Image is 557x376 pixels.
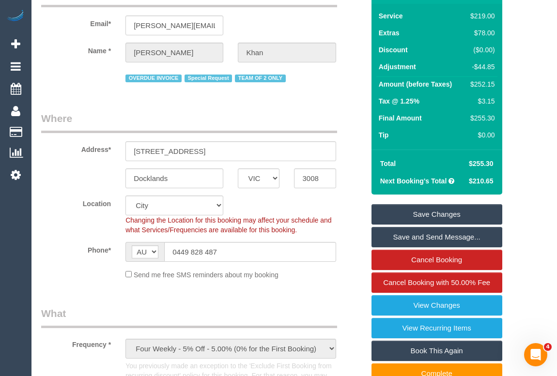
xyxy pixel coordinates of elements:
a: Cancel Booking with 50.00% Fee [371,272,502,293]
label: Adjustment [379,62,416,72]
strong: Total [380,160,396,167]
div: $255.30 [466,113,495,123]
input: First Name* [125,43,223,62]
label: Discount [379,45,408,55]
img: Automaid Logo [6,10,25,23]
label: Email* [34,15,118,29]
a: Save and Send Message... [371,227,502,247]
a: Save Changes [371,204,502,225]
span: OVERDUE INVOICE [125,75,182,82]
input: Phone* [164,242,336,262]
label: Name * [34,43,118,56]
label: Address* [34,141,118,154]
input: Suburb* [125,168,223,188]
legend: What [41,306,337,328]
a: View Recurring Items [371,318,502,338]
input: Email* [125,15,223,35]
label: Frequency * [34,336,118,349]
iframe: Intercom live chat [524,343,547,366]
input: Post Code* [294,168,336,188]
div: $252.15 [466,79,495,89]
label: Tax @ 1.25% [379,96,419,106]
a: View Changes [371,295,502,316]
label: Final Amount [379,113,422,123]
span: Send me free SMS reminders about my booking [134,271,278,279]
div: $219.00 [466,11,495,21]
div: $0.00 [466,130,495,140]
legend: Where [41,111,337,133]
label: Location [34,196,118,209]
div: $3.15 [466,96,495,106]
span: 4 [544,343,552,351]
label: Phone* [34,242,118,255]
label: Extras [379,28,400,38]
div: -$44.85 [466,62,495,72]
strong: Next Booking's Total [380,177,447,185]
label: Tip [379,130,389,140]
span: Cancel Booking with 50.00% Fee [383,278,490,286]
span: Special Request [185,75,232,82]
a: Book This Again [371,341,502,361]
div: $78.00 [466,28,495,38]
span: Changing the Location for this booking may affect your schedule and what Services/Frequencies are... [125,216,331,234]
label: Service [379,11,403,21]
input: Last Name* [238,43,336,62]
span: $210.65 [469,177,494,185]
span: TEAM OF 2 ONLY [235,75,285,82]
a: Cancel Booking [371,250,502,270]
label: Amount (before Taxes) [379,79,452,89]
div: ($0.00) [466,45,495,55]
span: $255.30 [469,160,494,167]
